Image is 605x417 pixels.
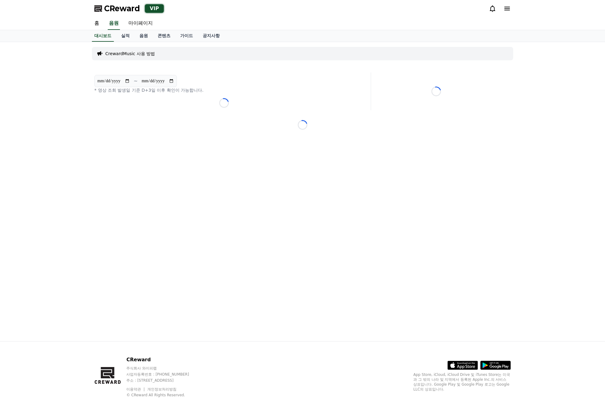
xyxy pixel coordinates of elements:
a: 음원 [135,30,153,42]
p: © CReward All Rights Reserved. [126,393,201,398]
a: 음원 [108,17,120,30]
a: 이용약관 [126,387,145,391]
a: 가이드 [175,30,198,42]
a: 콘텐츠 [153,30,175,42]
p: 주식회사 와이피랩 [126,366,201,371]
a: CrewardMusic 사용 방법 [105,51,155,57]
p: ~ [134,77,138,85]
p: CReward [126,356,201,363]
a: 개인정보처리방침 [147,387,177,391]
a: 대시보드 [92,30,114,42]
a: CReward [94,4,140,13]
a: 마이페이지 [124,17,158,30]
p: App Store, iCloud, iCloud Drive 및 iTunes Store는 미국과 그 밖의 나라 및 지역에서 등록된 Apple Inc.의 서비스 상표입니다. Goo... [413,372,511,392]
p: * 영상 조회 발생일 기준 D+3일 이후 확인이 가능합니다. [94,87,354,93]
p: 사업자등록번호 : [PHONE_NUMBER] [126,372,201,377]
div: VIP [145,4,164,13]
a: 공지사항 [198,30,225,42]
a: 실적 [116,30,135,42]
a: 홈 [89,17,104,30]
span: CReward [104,4,140,13]
p: 주소 : [STREET_ADDRESS] [126,378,201,383]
